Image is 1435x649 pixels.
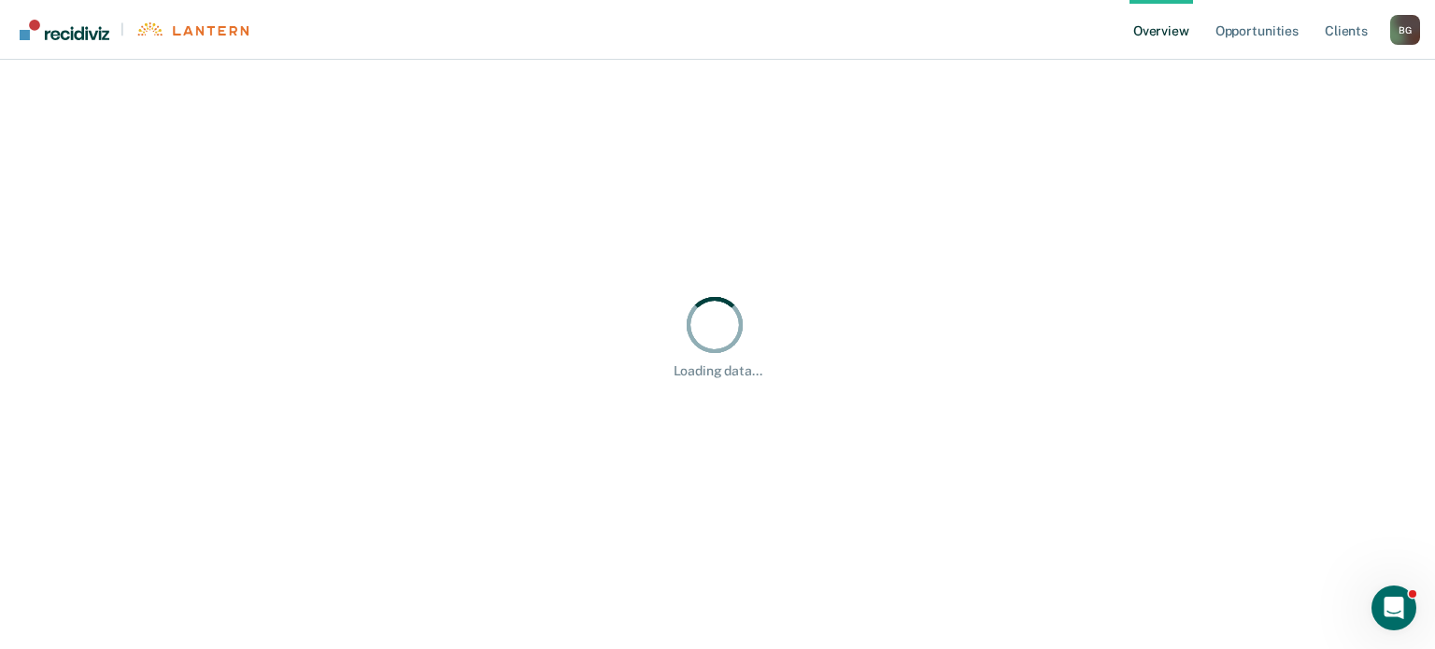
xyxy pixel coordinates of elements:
div: B G [1390,15,1420,45]
iframe: Intercom live chat [1371,586,1416,630]
span: | [109,21,135,37]
button: Profile dropdown button [1390,15,1420,45]
img: Recidiviz [20,20,109,40]
div: Loading data... [674,363,762,379]
img: Lantern [135,22,249,36]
